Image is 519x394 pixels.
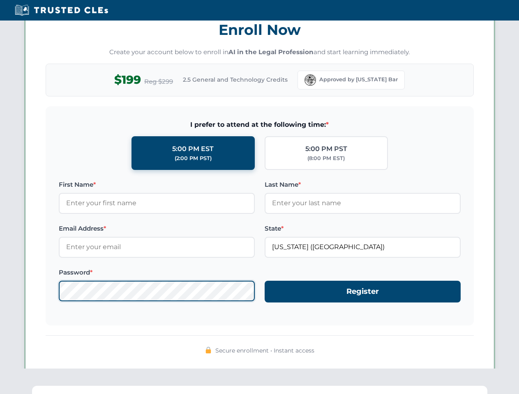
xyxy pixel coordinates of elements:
[319,76,398,84] span: Approved by [US_STATE] Bar
[215,346,314,355] span: Secure enrollment • Instant access
[265,180,461,190] label: Last Name
[228,48,314,56] strong: AI in the Legal Profession
[265,193,461,213] input: Enter your last name
[305,144,347,154] div: 5:00 PM PST
[114,71,141,89] span: $199
[205,347,212,353] img: 🔒
[144,77,173,87] span: Reg $299
[59,268,255,277] label: Password
[304,74,316,86] img: Florida Bar
[265,281,461,302] button: Register
[59,237,255,257] input: Enter your email
[59,224,255,234] label: Email Address
[172,144,214,154] div: 5:00 PM EST
[175,154,212,163] div: (2:00 PM PST)
[46,17,474,43] h3: Enroll Now
[59,180,255,190] label: First Name
[265,224,461,234] label: State
[46,48,474,57] p: Create your account below to enroll in and start learning immediately.
[265,237,461,257] input: Florida (FL)
[12,4,111,16] img: Trusted CLEs
[307,154,345,163] div: (8:00 PM EST)
[183,75,288,84] span: 2.5 General and Technology Credits
[59,119,461,130] span: I prefer to attend at the following time:
[59,193,255,213] input: Enter your first name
